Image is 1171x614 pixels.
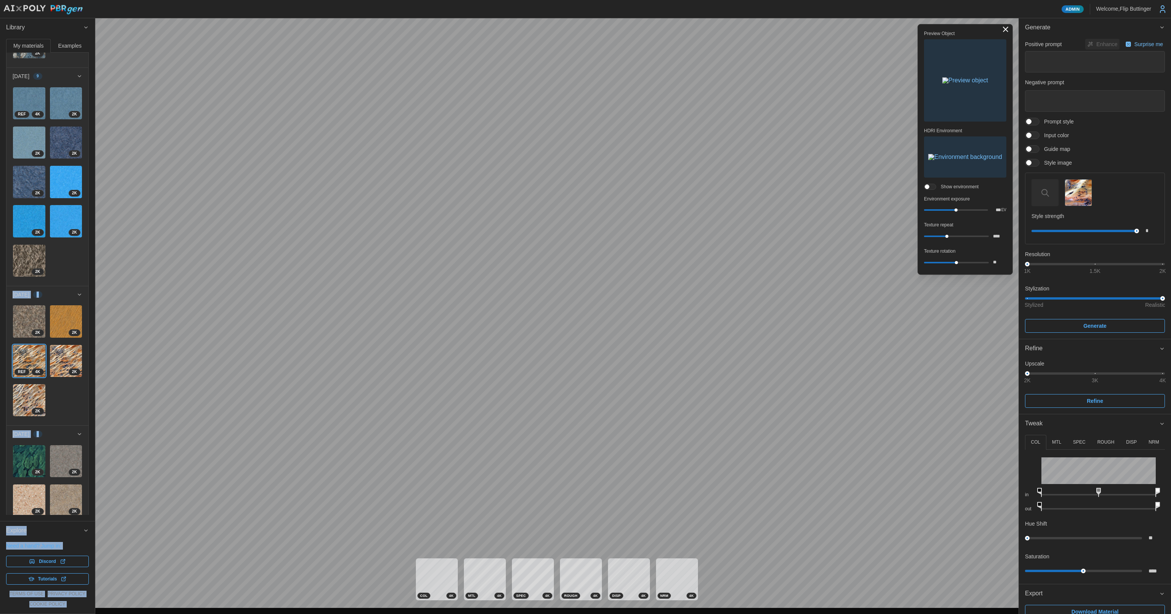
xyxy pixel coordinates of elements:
img: AIxPoly PBRgen [3,5,83,15]
span: DISP [612,593,621,598]
p: Texture rotation [924,248,1006,255]
img: gWIIWLiPny4KzJRSitOk [13,384,45,417]
span: 2 K [35,190,40,196]
p: Style strength [1031,212,1158,220]
span: 4 K [449,593,454,598]
a: RkKx6dwuZ4MfYx7cOOA22K [13,165,46,199]
p: DISP [1126,439,1137,446]
img: VTyxdZshsfyKDEuVOXuf [13,345,45,377]
span: 2 K [35,469,40,475]
p: EV [1001,208,1006,212]
span: Generate [1025,18,1159,37]
a: gWIIWLiPny4KzJRSitOk2K [13,384,46,417]
a: hIpiyn8WCkpY4hK1sbzk2K [50,484,83,517]
button: Generate [1019,18,1171,37]
img: XBBFctN6lXyMwiGjTy17 [50,445,82,478]
a: FUqDX20xaZihEZ528EGL4KREF [13,87,46,120]
div: Refine [1019,358,1171,414]
img: IvVNrM1MpyQO6qIy62P1 [13,127,45,159]
img: vJCz0oNcTxE1BHrcQP9V [50,127,82,159]
img: hJx54S96qc90GdEVz37H [13,205,45,237]
span: ROUGH [564,593,577,598]
span: MTL [468,593,475,598]
p: Resolution [1025,250,1165,258]
span: 2 K [35,408,40,414]
img: EcHYwqaOsJT3mts6o8Ym [13,305,45,338]
span: NRM [660,593,668,598]
button: Toggle viewport controls [1000,24,1011,35]
a: XBBFctN6lXyMwiGjTy172K [50,445,83,478]
img: tNDv5a74TpHwG3kBCOi3 [50,205,82,237]
p: Saturation [1025,553,1049,560]
span: 4 K [545,593,550,598]
div: Generate [1019,37,1171,339]
span: 2 K [35,269,40,275]
button: Export [1019,584,1171,603]
div: Refine [1025,344,1159,353]
p: Stylization [1025,285,1165,292]
img: tDJN0dYRzVhvZV0aIzZ1 [13,245,45,277]
img: Style image [1065,180,1091,206]
span: SPEC [516,593,526,598]
img: FUqDX20xaZihEZ528EGL [13,87,45,120]
span: Admin [1065,6,1080,13]
p: in [1025,492,1035,498]
a: hJx54S96qc90GdEVz37H2K [13,205,46,238]
span: 5 [37,292,39,298]
span: 2 K [72,229,77,236]
button: [DATE]6 [6,426,88,442]
p: Need a hand? Jump in: [6,542,89,550]
span: 2 K [35,330,40,336]
button: Style image [1065,179,1092,206]
div: [DATE]9 [6,85,88,286]
span: Library [6,18,83,37]
img: Environment background [928,154,1002,160]
button: Tweak [1019,414,1171,433]
p: Texture repeat [924,222,1006,228]
span: 4 K [35,111,40,117]
a: IvVNrM1MpyQO6qIy62P12K [13,126,46,159]
div: Tweak [1019,433,1171,584]
p: Enhance [1096,40,1119,48]
span: Explore [6,521,83,540]
span: 2 K [72,190,77,196]
button: Generate [1025,319,1165,333]
p: NRM [1149,439,1159,446]
p: Welcome, Flip Buttinger [1096,5,1151,13]
button: Refine [1019,339,1171,358]
span: Generate [1083,319,1107,332]
a: terms of use [10,591,44,597]
p: [DATE] [13,430,29,438]
img: cXgLO4Jucd9EMr2rwMzK [13,484,45,517]
span: 2 K [72,469,77,475]
span: COL [420,593,428,598]
p: Surprise me [1134,40,1165,48]
p: Hue Shift [1025,520,1047,527]
span: Show environment [936,184,979,190]
a: kgxaYU9VxqQBl4apfjfu2K [50,165,83,199]
span: Guide map [1039,145,1070,153]
span: Prompt style [1039,118,1074,125]
span: My materials [13,43,43,48]
a: DHLGa0otKoUrft0Ectaf2K [50,345,83,378]
span: 2 K [72,151,77,157]
button: Preview object [924,39,1006,122]
a: tDJN0dYRzVhvZV0aIzZ12K [13,244,46,277]
a: cXgLO4Jucd9EMr2rwMzK2K [13,484,46,517]
span: 4 K [689,593,694,598]
span: 6 [37,431,39,437]
p: Negative prompt [1025,79,1165,86]
a: cookie policy [29,601,65,608]
span: 4 K [35,369,40,375]
span: 2 K [72,111,77,117]
img: hIpiyn8WCkpY4hK1sbzk [50,484,82,517]
span: Style image [1039,159,1072,167]
p: Preview Object [924,30,1006,37]
span: Discord [39,556,56,567]
span: 2 K [35,151,40,157]
span: 4 K [641,593,646,598]
img: OGYT541PfsQSIKCX4Rz8 [13,445,45,478]
p: ROUGH [1097,439,1115,446]
span: Tutorials [38,574,57,584]
img: MYaLyxJlGoCt3Uzxhhjk [50,305,82,338]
